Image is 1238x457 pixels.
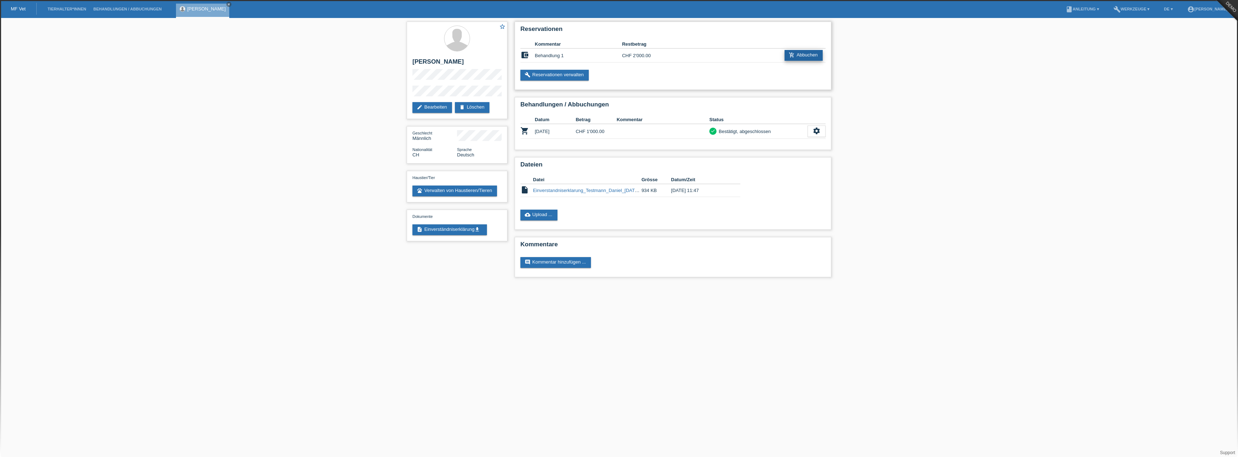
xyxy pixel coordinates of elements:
[789,52,795,58] i: add_shopping_cart
[1184,7,1234,11] a: account_circle[PERSON_NAME] ▾
[641,175,671,184] th: Grösse
[520,26,826,36] h2: Reservationen
[227,3,231,6] i: close
[520,127,529,135] i: POSP00027924
[709,115,808,124] th: Status
[813,127,821,135] i: settings
[1187,6,1194,13] i: account_circle
[474,227,480,232] i: get_app
[533,175,641,184] th: Datei
[499,23,506,31] a: star_border
[622,49,665,63] td: CHF 2'000.00
[535,115,576,124] th: Datum
[616,115,709,124] th: Kommentar
[576,115,617,124] th: Betrag
[412,175,435,180] span: Haustier/Tier
[525,212,530,218] i: cloud_upload
[710,128,715,133] i: check
[535,40,622,49] th: Kommentar
[520,51,529,59] i: account_balance_wallet
[412,214,433,219] span: Dokumente
[622,40,665,49] th: Restbetrag
[520,210,557,220] a: cloud_uploadUpload ...
[417,104,423,110] i: edit
[525,259,530,265] i: comment
[412,58,502,69] h2: [PERSON_NAME]
[785,50,823,61] a: add_shopping_cartAbbuchen
[717,128,771,135] div: Bestätigt, abgeschlossen
[11,6,26,12] a: MF Vet
[535,49,622,63] td: Behandlung 1
[412,152,419,157] span: Schweiz
[417,188,423,193] i: pets
[520,70,589,81] a: buildReservationen verwalten
[520,101,826,112] h2: Behandlungen / Abbuchungen
[1062,7,1103,11] a: bookAnleitung ▾
[412,186,497,196] a: petsVerwalten von Haustieren/Tieren
[1066,6,1073,13] i: book
[44,7,90,11] a: Tierhalter*innen
[576,124,617,139] td: CHF 1'000.00
[1110,7,1153,11] a: buildWerkzeuge ▾
[520,186,529,194] i: insert_drive_file
[641,184,671,197] td: 934 KB
[535,124,576,139] td: [DATE]
[1113,6,1121,13] i: build
[412,102,452,113] a: editBearbeiten
[457,147,472,152] span: Sprache
[459,104,465,110] i: delete
[520,257,591,268] a: commentKommentar hinzufügen ...
[457,152,474,157] span: Deutsch
[417,227,423,232] i: description
[187,6,226,12] a: [PERSON_NAME]
[520,241,826,252] h2: Kommentare
[412,224,487,235] a: descriptionEinverständniserklärungget_app
[671,184,730,197] td: [DATE] 11:47
[1160,7,1176,11] a: DE ▾
[1220,450,1235,455] a: Support
[525,72,530,78] i: build
[520,161,826,172] h2: Dateien
[455,102,489,113] a: deleteLöschen
[499,23,506,30] i: star_border
[226,2,231,7] a: close
[412,131,432,135] span: Geschlecht
[671,175,730,184] th: Datum/Zeit
[533,188,647,193] a: Einverstandniserklarung_Testmann_Daniel_[DATE].pdf
[412,147,432,152] span: Nationalität
[412,130,457,141] div: Männlich
[90,7,166,11] a: Behandlungen / Abbuchungen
